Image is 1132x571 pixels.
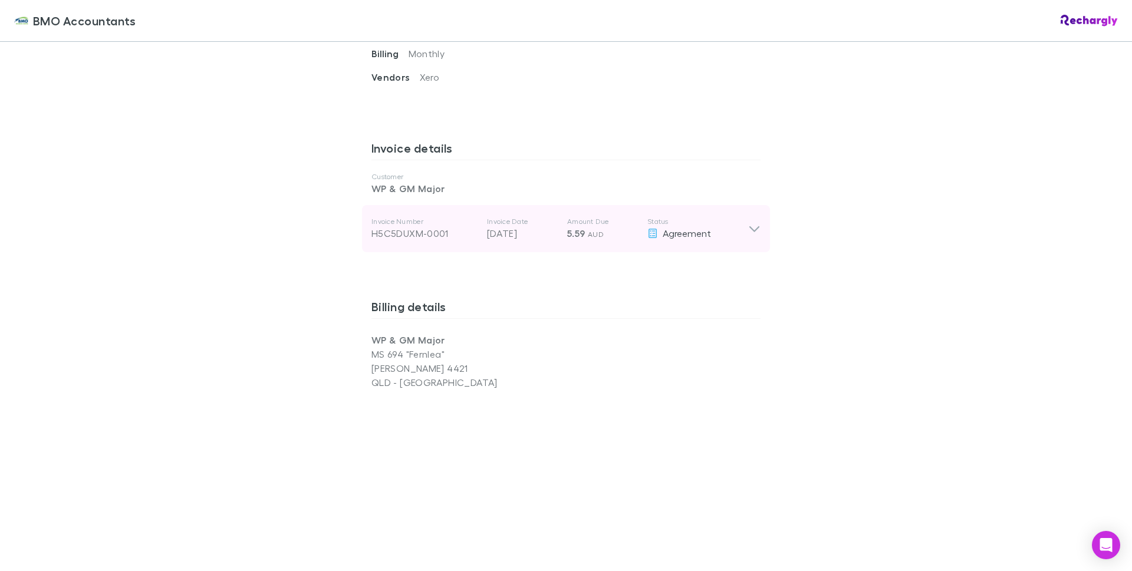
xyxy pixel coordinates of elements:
span: Billing [371,48,409,60]
p: WP & GM Major [371,181,761,196]
p: QLD - [GEOGRAPHIC_DATA] [371,375,566,390]
span: AUD [588,230,604,239]
p: Customer [371,172,761,181]
p: MS 694 "Fernlea" [371,347,566,361]
span: 5.59 [567,227,585,239]
img: BMO Accountants's Logo [14,14,28,28]
span: Monthly [409,48,445,59]
span: Agreement [663,227,711,239]
p: [PERSON_NAME] 4421 [371,361,566,375]
div: Invoice NumberH5C5DUXM-0001Invoice Date[DATE]Amount Due5.59 AUDStatusAgreement [362,205,770,252]
h3: Billing details [371,299,761,318]
span: Vendors [371,71,420,83]
p: WP & GM Major [371,333,566,347]
div: H5C5DUXM-0001 [371,226,478,240]
p: Status [647,217,748,226]
p: Amount Due [567,217,638,226]
div: Open Intercom Messenger [1092,531,1120,559]
img: Rechargly Logo [1061,15,1118,27]
span: BMO Accountants [33,12,136,29]
p: Invoice Date [487,217,558,226]
p: [DATE] [487,226,558,240]
h3: Invoice details [371,141,761,160]
p: Invoice Number [371,217,478,226]
span: Xero [420,71,439,82]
